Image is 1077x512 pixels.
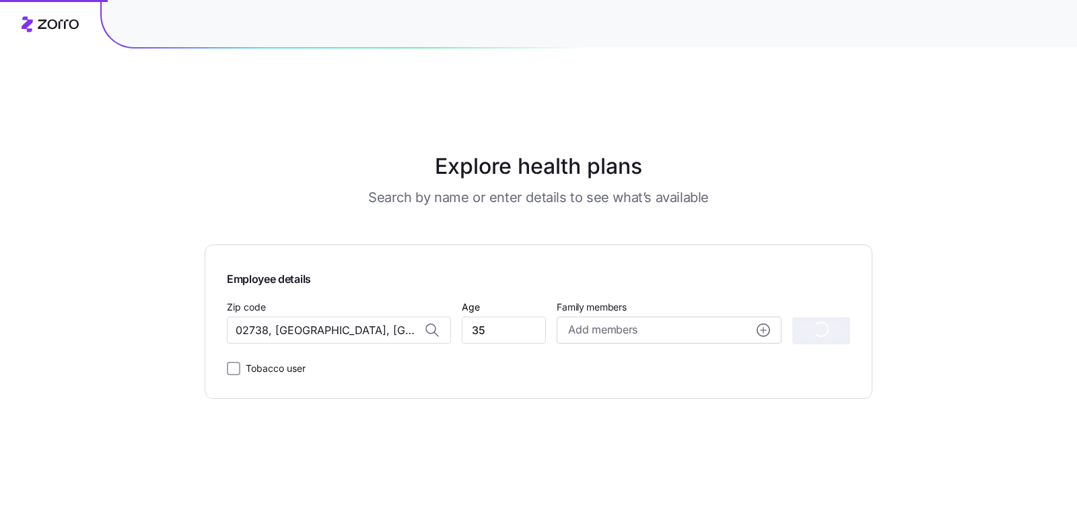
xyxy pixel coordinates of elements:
[368,188,709,207] h3: Search by name or enter details to see what’s available
[462,300,480,315] label: Age
[240,360,306,377] label: Tobacco user
[227,300,266,315] label: Zip code
[557,300,781,314] span: Family members
[568,321,637,338] span: Add members
[757,323,770,337] svg: add icon
[557,317,781,344] button: Add membersadd icon
[462,317,546,344] input: Age
[238,150,839,183] h1: Explore health plans
[227,317,451,344] input: Zip code
[227,267,850,288] span: Employee details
